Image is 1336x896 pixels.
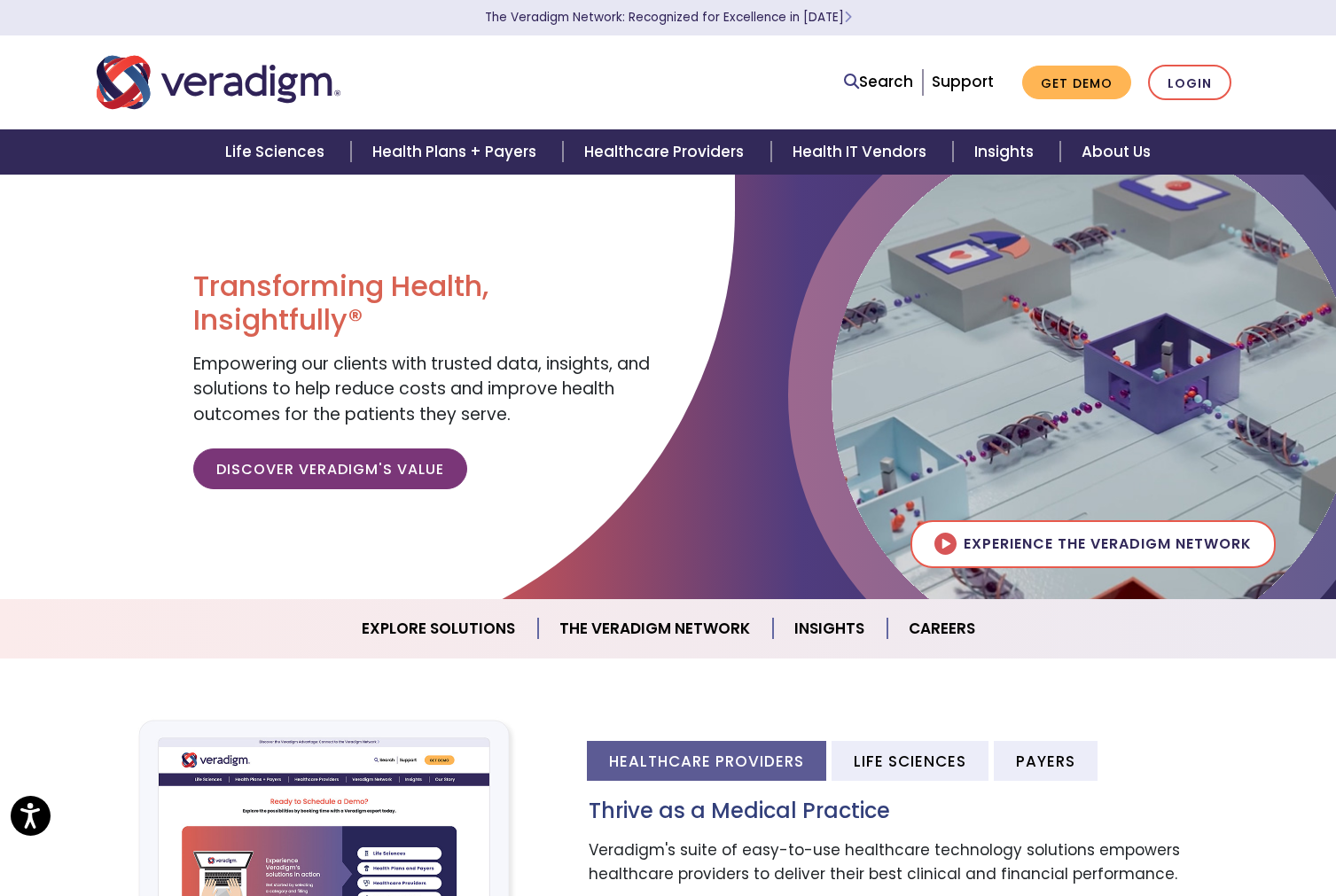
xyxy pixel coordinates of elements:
[589,799,1240,824] h3: Thrive as a Medical Practice
[932,71,994,92] a: Support
[193,352,650,426] span: Empowering our clients with trusted data, insights, and solutions to help reduce costs and improv...
[953,129,1060,175] a: Insights
[587,741,826,781] li: Healthcare Providers
[1148,65,1231,101] a: Login
[832,741,988,781] li: Life Sciences
[773,606,887,651] a: Insights
[1060,129,1172,175] a: About Us
[204,129,351,175] a: Life Sciences
[844,9,852,26] span: Learn More
[589,838,1240,886] p: Veradigm's suite of easy-to-use healthcare technology solutions empowers healthcare providers to ...
[97,53,340,112] img: Veradigm logo
[485,9,852,26] a: The Veradigm Network: Recognized for Excellence in [DATE]Learn More
[844,70,913,94] a: Search
[351,129,563,175] a: Health Plans + Payers
[771,129,953,175] a: Health IT Vendors
[563,129,770,175] a: Healthcare Providers
[1022,66,1131,100] a: Get Demo
[887,606,996,651] a: Careers
[538,606,773,651] a: The Veradigm Network
[193,448,467,489] a: Discover Veradigm's Value
[193,269,654,338] h1: Transforming Health, Insightfully®
[994,741,1098,781] li: Payers
[340,606,538,651] a: Explore Solutions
